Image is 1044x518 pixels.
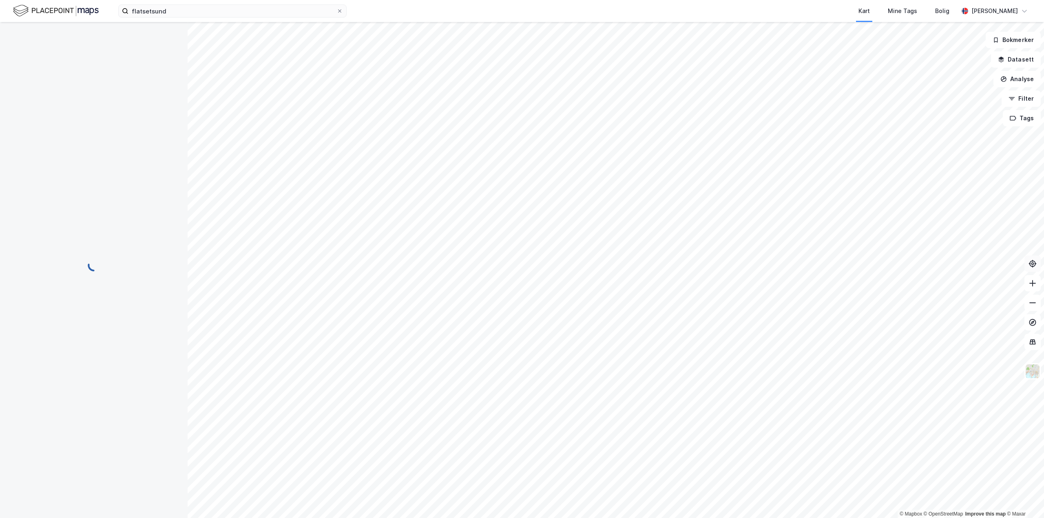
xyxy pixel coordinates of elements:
img: Z [1025,364,1040,379]
div: [PERSON_NAME] [971,6,1018,16]
button: Tags [1003,110,1041,126]
a: OpenStreetMap [924,511,963,517]
div: Kontrollprogram for chat [1003,479,1044,518]
a: Mapbox [900,511,922,517]
button: Bokmerker [986,32,1041,48]
div: Kart [858,6,870,16]
img: logo.f888ab2527a4732fd821a326f86c7f29.svg [13,4,99,18]
div: Mine Tags [888,6,917,16]
input: Søk på adresse, matrikkel, gårdeiere, leietakere eller personer [128,5,336,17]
button: Filter [1002,90,1041,107]
img: spinner.a6d8c91a73a9ac5275cf975e30b51cfb.svg [87,259,100,272]
div: Bolig [935,6,949,16]
button: Analyse [993,71,1041,87]
button: Datasett [991,51,1041,68]
a: Improve this map [965,511,1006,517]
iframe: Chat Widget [1003,479,1044,518]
